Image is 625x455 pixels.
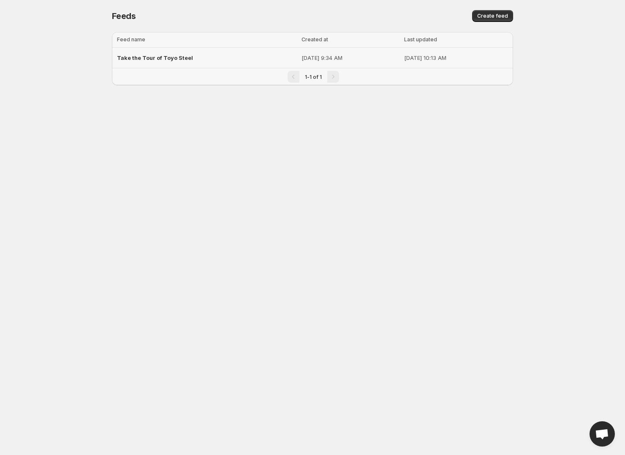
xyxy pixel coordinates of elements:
span: Last updated [404,36,437,43]
span: 1-1 of 1 [305,74,322,80]
nav: Pagination [112,68,513,85]
button: Create feed [472,10,513,22]
span: Feed name [117,36,145,43]
span: Feeds [112,11,136,21]
p: [DATE] 9:34 AM [302,54,399,62]
span: Take the Tour of Toyo Steel [117,54,193,61]
span: Create feed [477,13,508,19]
span: Created at [302,36,328,43]
div: Open chat [590,421,615,447]
p: [DATE] 10:13 AM [404,54,508,62]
